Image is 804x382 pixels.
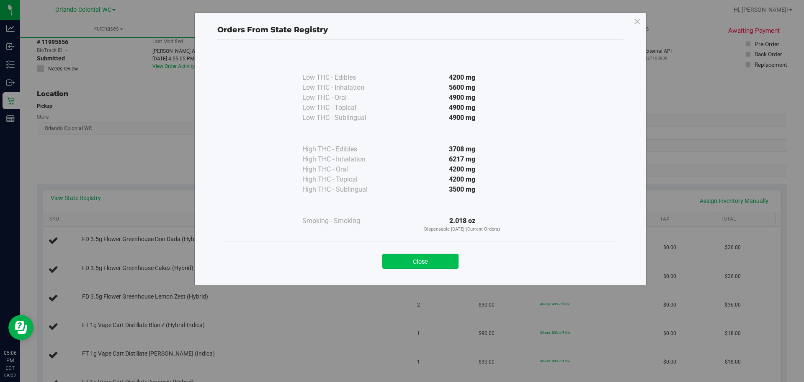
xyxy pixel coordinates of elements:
[386,103,539,113] div: 4900 mg
[386,93,539,103] div: 4900 mg
[302,113,386,123] div: Low THC - Sublingual
[302,185,386,195] div: High THC - Sublingual
[302,216,386,226] div: Smoking - Smoking
[302,103,386,113] div: Low THC - Topical
[386,174,539,185] div: 4200 mg
[217,25,328,34] span: Orders From State Registry
[386,144,539,154] div: 3708 mg
[386,164,539,174] div: 4200 mg
[302,164,386,174] div: High THC - Oral
[386,154,539,164] div: 6217 mg
[382,254,459,269] button: Close
[302,144,386,154] div: High THC - Edibles
[386,216,539,233] div: 2.018 oz
[386,113,539,123] div: 4900 mg
[302,93,386,103] div: Low THC - Oral
[8,315,33,340] iframe: Resource center
[302,83,386,93] div: Low THC - Inhalation
[302,73,386,83] div: Low THC - Edibles
[386,226,539,233] p: Dispensable [DATE] (Current Orders)
[302,174,386,185] div: High THC - Topical
[386,185,539,195] div: 3500 mg
[386,83,539,93] div: 5600 mg
[302,154,386,164] div: High THC - Inhalation
[386,73,539,83] div: 4200 mg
